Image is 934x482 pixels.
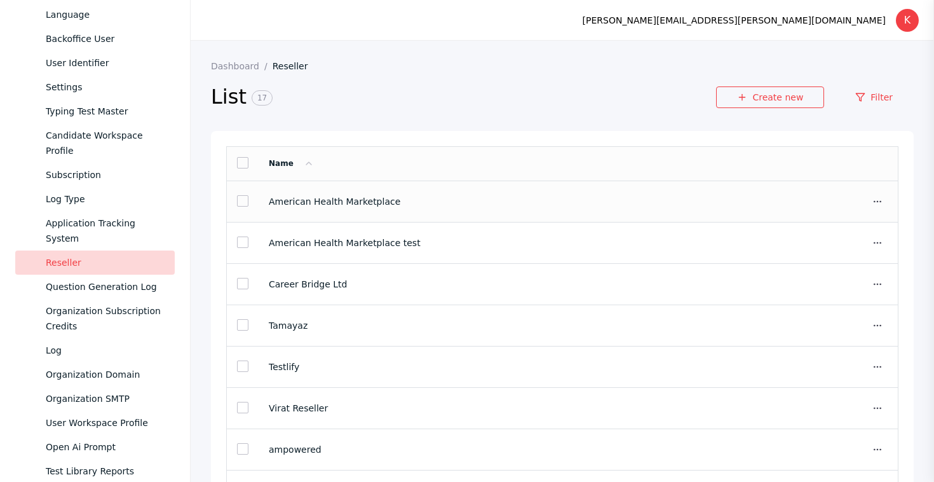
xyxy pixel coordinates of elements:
[46,415,165,430] div: User Workspace Profile
[46,128,165,158] div: Candidate Workspace Profile
[46,31,165,46] div: Backoffice User
[716,86,824,108] a: Create new
[15,123,175,163] a: Candidate Workspace Profile
[15,75,175,99] a: Settings
[46,367,165,382] div: Organization Domain
[46,55,165,71] div: User Identifier
[273,61,318,71] a: Reseller
[46,439,165,455] div: Open Ai Prompt
[15,211,175,251] a: Application Tracking System
[269,238,816,248] section: American Health Marketplace test
[896,9,919,32] div: K
[583,13,886,28] div: [PERSON_NAME][EMAIL_ADDRESS][PERSON_NAME][DOMAIN_NAME]
[46,191,165,207] div: Log Type
[15,299,175,338] a: Organization Subscription Credits
[46,255,165,270] div: Reseller
[15,187,175,211] a: Log Type
[46,7,165,22] div: Language
[46,104,165,119] div: Typing Test Master
[15,163,175,187] a: Subscription
[269,362,816,372] section: Testlify
[46,79,165,95] div: Settings
[269,196,816,207] section: American Health Marketplace
[15,362,175,387] a: Organization Domain
[269,320,816,331] section: Tamayaz
[269,403,816,413] section: Virat Reseller
[269,444,816,455] section: ampowered
[15,275,175,299] a: Question Generation Log
[46,391,165,406] div: Organization SMTP
[269,159,314,168] a: Name
[15,411,175,435] a: User Workspace Profile
[15,3,175,27] a: Language
[252,90,273,106] span: 17
[15,27,175,51] a: Backoffice User
[46,216,165,246] div: Application Tracking System
[15,251,175,275] a: Reseller
[15,338,175,362] a: Log
[46,343,165,358] div: Log
[46,303,165,334] div: Organization Subscription Credits
[15,387,175,411] a: Organization SMTP
[15,99,175,123] a: Typing Test Master
[834,86,914,108] a: Filter
[211,84,716,111] h2: List
[46,279,165,294] div: Question Generation Log
[15,51,175,75] a: User Identifier
[211,61,273,71] a: Dashboard
[269,279,816,289] section: Career Bridge Ltd
[46,167,165,182] div: Subscription
[15,435,175,459] a: Open Ai Prompt
[46,464,165,479] div: Test Library Reports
